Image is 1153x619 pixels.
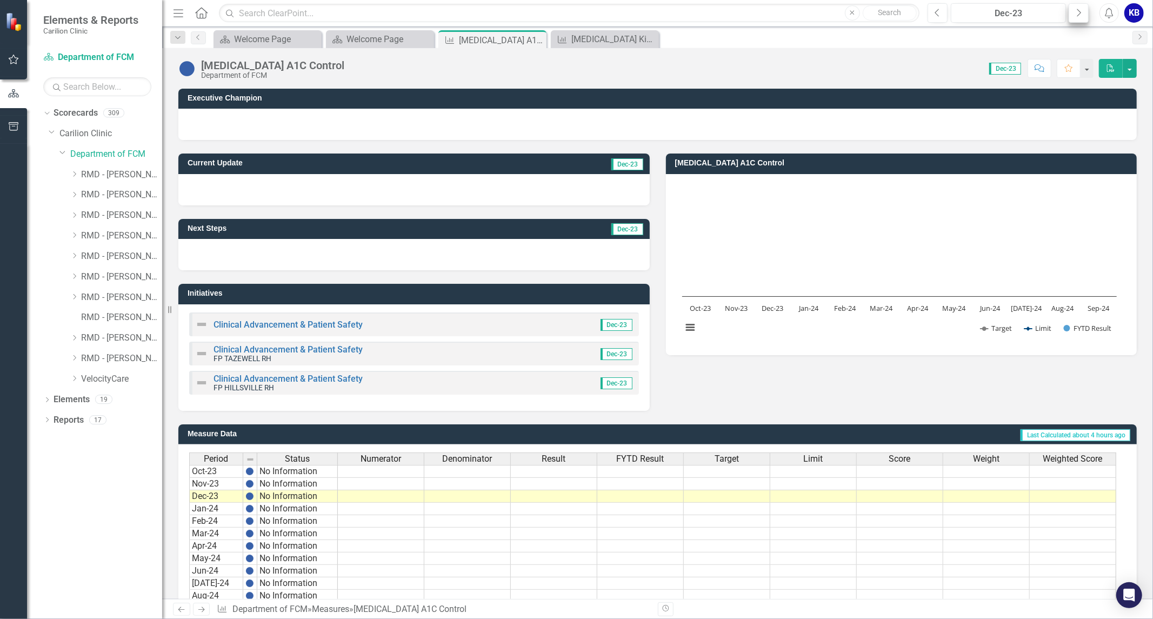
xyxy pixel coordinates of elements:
span: Denominator [443,454,492,464]
span: Elements & Reports [43,14,138,26]
div: [MEDICAL_DATA] A1C Control [201,59,344,71]
span: Last Calculated about 4 hours ago [1021,429,1130,441]
span: Status [285,454,310,464]
button: Dec-23 [951,3,1066,23]
span: Dec-23 [601,348,632,360]
h3: Next Steps [188,224,435,232]
img: No Information [178,60,196,77]
td: No Information [257,553,338,565]
div: 17 [89,415,106,424]
span: Dec-23 [601,377,632,389]
span: Dec-23 [601,319,632,331]
h3: Initiatives [188,289,644,297]
div: Welcome Page [346,32,431,46]
img: Not Defined [195,376,208,389]
a: Department of FCM [43,51,151,64]
a: RMD - [PERSON_NAME] [81,189,162,201]
a: Elements [54,394,90,406]
h3: Executive Champion [188,94,1131,102]
img: ClearPoint Strategy [5,12,24,31]
div: Dec-23 [955,7,1062,20]
a: RMD - [PERSON_NAME] [81,169,162,181]
div: Department of FCM [201,71,344,79]
h3: Measure Data [188,430,478,438]
img: BgCOk07PiH71IgAAAABJRU5ErkJggg== [245,554,254,563]
td: Aug-24 [189,590,243,602]
text: Feb-24 [834,303,856,313]
a: Welcome Page [216,32,319,46]
a: RMD - [PERSON_NAME] [81,291,162,304]
text: Mar-24 [870,303,893,313]
td: No Information [257,590,338,602]
a: RMD - [PERSON_NAME] [81,230,162,242]
td: Nov-23 [189,478,243,490]
a: Department of FCM [232,604,308,614]
td: No Information [257,478,338,490]
img: BgCOk07PiH71IgAAAABJRU5ErkJggg== [245,492,254,501]
img: BgCOk07PiH71IgAAAABJRU5ErkJggg== [245,591,254,600]
a: Measures [312,604,349,614]
div: [MEDICAL_DATA] A1C Control [354,604,466,614]
text: Jan-24 [798,303,819,313]
td: No Information [257,528,338,540]
text: May-24 [942,303,966,313]
a: RMD - [PERSON_NAME] [81,250,162,263]
td: May-24 [189,553,243,565]
a: Scorecards [54,107,98,119]
span: Search [878,8,901,17]
td: No Information [257,577,338,590]
text: Aug-24 [1051,303,1074,313]
img: BgCOk07PiH71IgAAAABJRU5ErkJggg== [245,504,254,513]
span: FYTD Result [617,454,664,464]
td: No Information [257,490,338,503]
img: BgCOk07PiH71IgAAAABJRU5ErkJggg== [245,467,254,476]
h3: [MEDICAL_DATA] A1C Control [675,159,1132,167]
a: RMD - [PERSON_NAME] [81,352,162,365]
td: No Information [257,540,338,553]
img: BgCOk07PiH71IgAAAABJRU5ErkJggg== [245,517,254,525]
text: FYTD Result [1074,323,1111,333]
small: FP TAZEWELL RH [214,354,271,363]
td: Oct-23 [189,465,243,478]
span: Numerator [361,454,401,464]
div: » » [217,603,649,616]
a: RMD - [PERSON_NAME] [81,311,162,324]
text: Dec-23 [762,303,783,313]
a: Clinical Advancement & Patient Safety [214,320,363,330]
td: Feb-24 [189,515,243,528]
td: No Information [257,503,338,515]
img: BgCOk07PiH71IgAAAABJRU5ErkJggg== [245,529,254,538]
a: RMD - [PERSON_NAME] [81,209,162,222]
a: Welcome Page [329,32,431,46]
div: Chart. Highcharts interactive chart. [677,182,1127,344]
img: BgCOk07PiH71IgAAAABJRU5ErkJggg== [245,480,254,488]
button: KB [1124,3,1144,23]
span: Target [715,454,739,464]
text: Sep-24 [1088,303,1110,313]
div: [MEDICAL_DATA] Kidney Health [571,32,656,46]
td: No Information [257,515,338,528]
img: BgCOk07PiH71IgAAAABJRU5ErkJggg== [245,567,254,575]
button: Show Limit [1024,324,1052,333]
a: Clinical Advancement & Patient Safety [214,374,363,384]
span: Result [542,454,566,464]
text: [DATE]-24 [1011,303,1042,313]
td: Apr-24 [189,540,243,553]
img: Not Defined [195,347,208,360]
td: [DATE]-24 [189,577,243,590]
svg: Interactive chart [677,182,1122,344]
a: Clinical Advancement & Patient Safety [214,344,363,355]
div: Open Intercom Messenger [1116,582,1142,608]
a: VelocityCare [81,373,162,385]
a: RMD - [PERSON_NAME] [81,271,162,283]
span: Period [204,454,229,464]
div: [MEDICAL_DATA] A1C Control [459,34,544,47]
text: Apr-24 [907,303,929,313]
a: Carilion Clinic [59,128,162,140]
button: Show FYTD Result [1064,324,1112,333]
span: Dec-23 [611,158,643,170]
td: Mar-24 [189,528,243,540]
a: Reports [54,414,84,427]
img: BgCOk07PiH71IgAAAABJRU5ErkJggg== [245,542,254,550]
